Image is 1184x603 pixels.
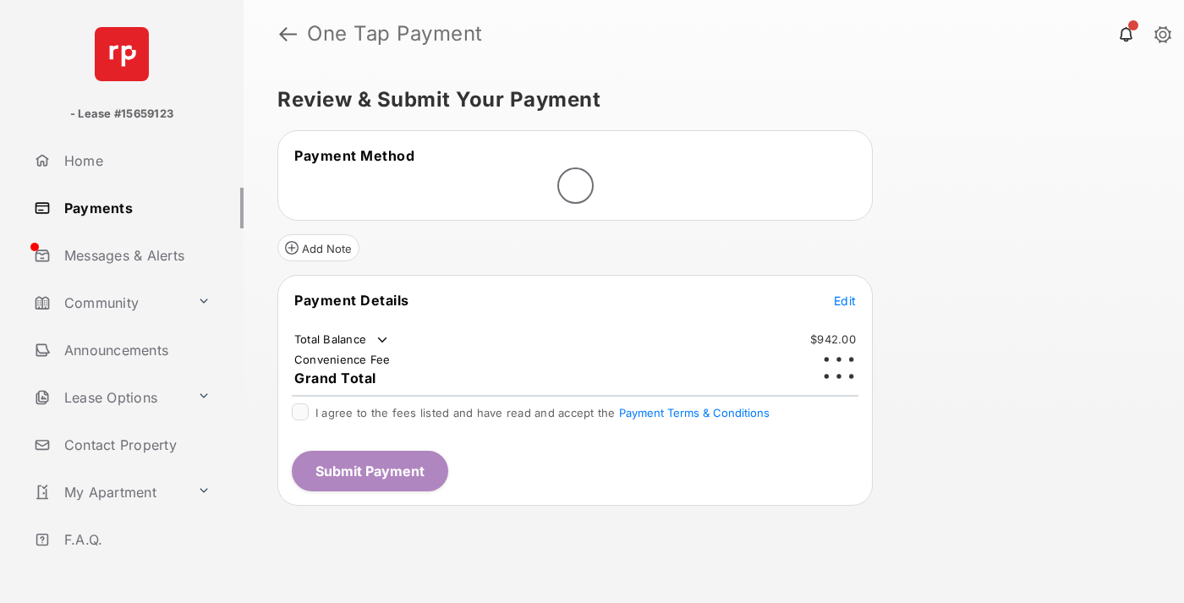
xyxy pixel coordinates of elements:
[70,106,173,123] p: - Lease #15659123
[27,377,190,418] a: Lease Options
[27,330,244,370] a: Announcements
[27,140,244,181] a: Home
[834,292,856,309] button: Edit
[27,519,244,560] a: F.A.Q.
[27,425,244,465] a: Contact Property
[834,293,856,308] span: Edit
[293,332,391,348] td: Total Balance
[619,406,770,419] button: I agree to the fees listed and have read and accept the
[292,451,448,491] button: Submit Payment
[315,406,770,419] span: I agree to the fees listed and have read and accept the
[277,90,1137,110] h5: Review & Submit Your Payment
[277,234,359,261] button: Add Note
[95,27,149,81] img: svg+xml;base64,PHN2ZyB4bWxucz0iaHR0cDovL3d3dy53My5vcmcvMjAwMC9zdmciIHdpZHRoPSI2NCIgaGVpZ2h0PSI2NC...
[293,352,392,367] td: Convenience Fee
[294,292,409,309] span: Payment Details
[27,188,244,228] a: Payments
[27,235,244,276] a: Messages & Alerts
[294,370,376,386] span: Grand Total
[27,472,190,513] a: My Apartment
[27,282,190,323] a: Community
[307,24,483,44] strong: One Tap Payment
[809,332,857,347] td: $942.00
[294,147,414,164] span: Payment Method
